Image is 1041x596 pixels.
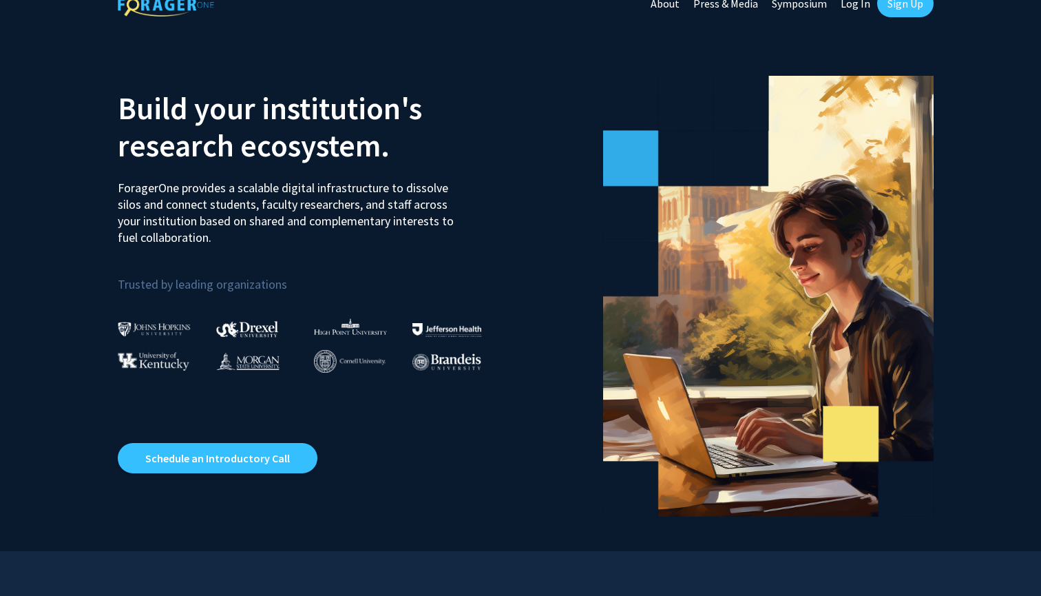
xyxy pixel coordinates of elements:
img: Cornell University [314,350,386,373]
img: University of Kentucky [118,352,189,371]
h2: Build your institution's research ecosystem. [118,90,510,164]
img: Brandeis University [412,353,481,371]
a: Opens in a new tab [118,443,317,473]
p: ForagerOne provides a scalable digital infrastructure to dissolve silos and connect students, fac... [118,169,463,246]
iframe: Chat [982,534,1031,586]
img: Thomas Jefferson University [412,323,481,336]
p: Trusted by leading organizations [118,257,510,295]
img: Johns Hopkins University [118,322,191,336]
img: High Point University [314,318,387,335]
img: Drexel University [216,321,278,337]
img: Morgan State University [216,352,280,370]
